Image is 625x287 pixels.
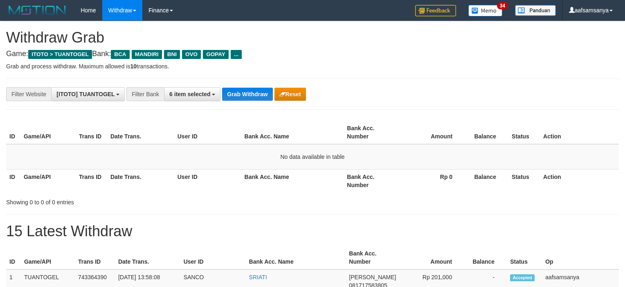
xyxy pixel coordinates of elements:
[344,121,399,144] th: Bank Acc. Number
[508,169,540,192] th: Status
[107,121,174,144] th: Date Trans.
[349,274,396,280] span: [PERSON_NAME]
[231,50,242,59] span: ...
[6,4,68,16] img: MOTION_logo.png
[76,169,107,192] th: Trans ID
[174,169,241,192] th: User ID
[346,246,400,269] th: Bank Acc. Number
[174,121,241,144] th: User ID
[6,29,619,46] h1: Withdraw Grab
[465,169,508,192] th: Balance
[20,121,76,144] th: Game/API
[6,223,619,240] h1: 15 Latest Withdraw
[468,5,503,16] img: Button%20Memo.svg
[182,50,201,59] span: OVO
[28,50,92,59] span: ITOTO > TUANTOGEL
[274,88,306,101] button: Reset
[6,169,20,192] th: ID
[515,5,556,16] img: panduan.png
[111,50,129,59] span: BCA
[6,195,254,206] div: Showing 0 to 0 of 0 entries
[51,87,125,101] button: [ITOTO] TUANTOGEL
[75,246,115,269] th: Trans ID
[180,246,246,269] th: User ID
[126,87,164,101] div: Filter Bank
[6,144,619,169] td: No data available in table
[6,246,21,269] th: ID
[164,50,180,59] span: BNI
[344,169,399,192] th: Bank Acc. Number
[540,121,619,144] th: Action
[21,246,75,269] th: Game/API
[415,5,456,16] img: Feedback.jpg
[20,169,76,192] th: Game/API
[399,121,465,144] th: Amount
[6,87,51,101] div: Filter Website
[6,62,619,70] p: Grab and process withdraw. Maximum allowed is transactions.
[542,246,619,269] th: Op
[222,88,272,101] button: Grab Withdraw
[203,50,229,59] span: GOPAY
[507,246,542,269] th: Status
[169,91,210,97] span: 6 item selected
[76,121,107,144] th: Trans ID
[399,169,465,192] th: Rp 0
[508,121,540,144] th: Status
[400,246,464,269] th: Amount
[56,91,115,97] span: [ITOTO] TUANTOGEL
[510,274,535,281] span: Accepted
[6,50,619,58] h4: Game: Bank:
[132,50,162,59] span: MANDIRI
[497,2,508,9] span: 34
[107,169,174,192] th: Date Trans.
[130,63,137,70] strong: 10
[164,87,220,101] button: 6 item selected
[249,274,267,280] a: SRIATI
[465,121,508,144] th: Balance
[540,169,619,192] th: Action
[6,121,20,144] th: ID
[246,246,346,269] th: Bank Acc. Name
[464,246,507,269] th: Balance
[115,246,180,269] th: Date Trans.
[241,169,344,192] th: Bank Acc. Name
[241,121,344,144] th: Bank Acc. Name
